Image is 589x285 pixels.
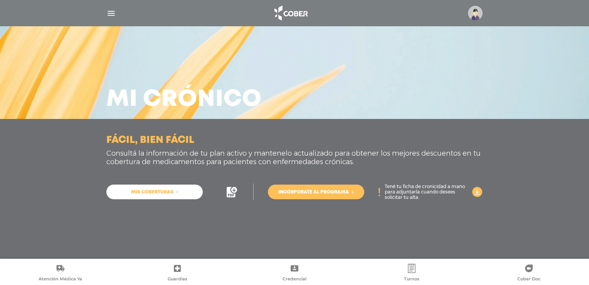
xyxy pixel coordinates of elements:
[404,276,419,283] span: Turnos
[517,276,540,283] span: Cober Doc
[2,264,119,283] a: Atención Médica Ya
[278,190,349,195] span: Incorporate al programa
[270,4,311,22] img: logo_cober_home-white.png
[283,276,306,283] span: Credencial
[470,264,587,283] a: Cober Doc
[39,276,82,283] span: Atención Médica Ya
[106,185,203,199] a: Mis coberturas
[106,8,116,18] img: Cober_menu-lines-white.svg
[468,6,483,20] img: profile-placeholder.svg
[106,134,194,146] h3: Fácil, bien fácil
[353,264,470,283] a: Turnos
[268,185,364,199] a: Incorporate al programa
[106,149,483,166] p: Consultá la información de tu plan activo y mantenelo actualizado para obtener los mejores descue...
[119,264,236,283] a: Guardias
[131,190,173,195] span: Mis coberturas
[385,184,467,200] p: Tené tu ficha de cronicidad a mano para adjuntarla cuando desees solicitar tu alta.
[106,90,262,110] h3: Mi crónico
[236,264,353,283] a: Credencial
[168,276,187,283] span: Guardias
